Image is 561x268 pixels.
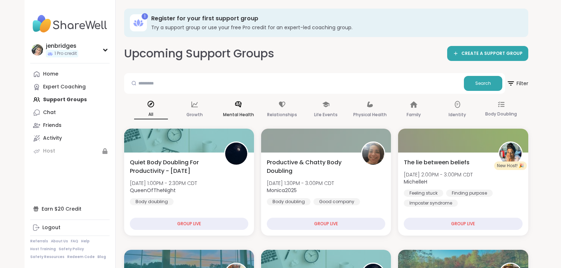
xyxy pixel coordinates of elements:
span: [DATE] 2:00PM - 3:00PM CDT [404,171,473,178]
a: Logout [30,221,110,234]
div: Good company [313,198,360,205]
p: Growth [186,110,203,119]
img: ShareWell Nav Logo [30,11,110,36]
h2: Upcoming Support Groups [124,46,274,62]
button: Filter [507,73,528,94]
a: Chat [30,106,110,119]
span: Quiet Body Doubling For Productivity - [DATE] [130,158,216,175]
a: Blog [97,254,106,259]
b: MichelleH [404,178,427,185]
span: [DATE] 1:30PM - 3:00PM CDT [267,180,334,187]
a: Host Training [30,247,56,252]
a: About Us [51,239,68,244]
div: Earn $20 Credit [30,202,110,215]
span: Productive & Chatty Body Doubling [267,158,353,175]
a: Safety Policy [59,247,84,252]
p: Life Events [314,110,338,119]
p: Family [407,110,421,119]
div: Logout [42,224,60,231]
div: New Host! 🎉 [494,161,527,170]
img: Monica2025 [362,143,384,165]
span: Search [475,80,491,87]
a: Host [30,145,110,158]
a: Redeem Code [67,254,95,259]
a: Safety Resources [30,254,64,259]
div: Expert Coaching [43,83,86,91]
div: Activity [43,135,62,142]
img: QueenOfTheNight [225,143,247,165]
div: Friends [43,122,62,129]
div: GROUP LIVE [267,218,385,230]
span: 1 Pro credit [54,51,77,57]
div: Feeling stuck [404,190,443,197]
p: Identity [449,110,466,119]
p: Physical Health [353,110,387,119]
a: Friends [30,119,110,132]
button: Search [464,76,502,91]
span: Filter [507,75,528,92]
span: The lie between beliefs [404,158,470,167]
p: Mental Health [223,110,254,119]
div: 1 [142,13,148,20]
a: Expert Coaching [30,81,110,93]
img: jenbridges [32,44,43,56]
div: Imposter syndrome [404,200,458,207]
div: Chat [43,109,56,116]
b: QueenOfTheNight [130,187,176,194]
b: Monica2025 [267,187,297,194]
img: MichelleH [499,143,522,165]
a: Help [81,239,90,244]
div: Body doubling [267,198,311,205]
a: Referrals [30,239,48,244]
a: Activity [30,132,110,145]
div: GROUP LIVE [404,218,522,230]
h3: Try a support group or use your free Pro credit for an expert-led coaching group. [151,24,518,31]
p: All [134,110,168,119]
div: GROUP LIVE [130,218,248,230]
a: CREATE A SUPPORT GROUP [447,46,528,61]
h3: Register for your first support group [151,15,518,22]
p: Relationships [267,110,297,119]
div: Home [43,71,58,78]
div: Finding purpose [446,190,493,197]
a: FAQ [71,239,78,244]
span: [DATE] 1:00PM - 2:30PM CDT [130,180,197,187]
span: CREATE A SUPPORT GROUP [461,51,523,57]
div: Body doubling [130,198,174,205]
div: jenbridges [46,42,78,50]
div: Host [43,148,55,155]
p: Body Doubling [485,110,517,118]
a: Home [30,68,110,81]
